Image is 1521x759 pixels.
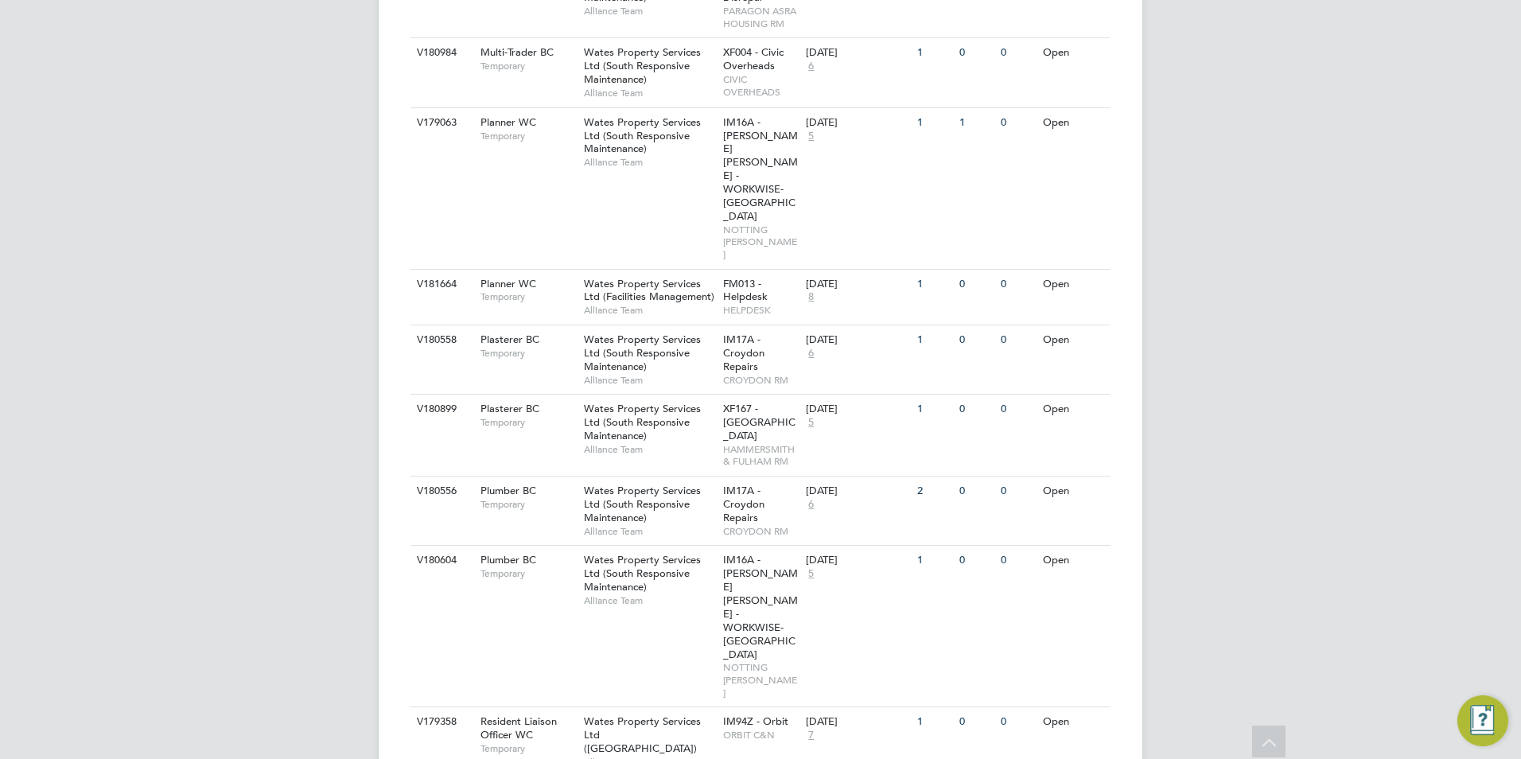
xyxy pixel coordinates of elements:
[584,714,701,755] span: Wates Property Services Ltd ([GEOGRAPHIC_DATA])
[1039,325,1108,355] div: Open
[584,402,701,442] span: Wates Property Services Ltd (South Responsive Maintenance)
[997,38,1038,68] div: 0
[806,554,909,567] div: [DATE]
[723,714,788,728] span: IM94Z - Orbit
[723,443,799,468] span: HAMMERSMITH & FULHAM RM
[480,714,557,741] span: Resident Liaison Officer WC
[723,277,768,304] span: FM013 - Helpdesk
[1039,477,1108,506] div: Open
[997,707,1038,737] div: 0
[480,290,576,303] span: Temporary
[1039,546,1108,575] div: Open
[806,403,909,416] div: [DATE]
[480,484,536,497] span: Plumber BC
[806,729,816,742] span: 7
[480,347,576,360] span: Temporary
[1457,695,1508,746] button: Engage Resource Center
[806,278,909,291] div: [DATE]
[480,60,576,72] span: Temporary
[955,707,997,737] div: 0
[806,116,909,130] div: [DATE]
[584,374,715,387] span: Alliance Team
[955,477,997,506] div: 0
[413,477,469,506] div: V180556
[955,325,997,355] div: 0
[723,553,798,660] span: IM16A - [PERSON_NAME] [PERSON_NAME] - WORKWISE- [GEOGRAPHIC_DATA]
[584,115,701,156] span: Wates Property Services Ltd (South Responsive Maintenance)
[480,498,576,511] span: Temporary
[997,546,1038,575] div: 0
[480,567,576,580] span: Temporary
[806,60,816,73] span: 6
[413,325,469,355] div: V180558
[584,5,715,18] span: Alliance Team
[723,115,798,223] span: IM16A - [PERSON_NAME] [PERSON_NAME] - WORKWISE- [GEOGRAPHIC_DATA]
[1039,38,1108,68] div: Open
[480,333,539,346] span: Plasterer BC
[584,277,714,304] span: Wates Property Services Ltd (Facilities Management)
[955,108,997,138] div: 1
[723,729,799,741] span: ORBIT C&N
[997,108,1038,138] div: 0
[723,5,799,29] span: PARAGON ASRA HOUSING RM
[955,546,997,575] div: 0
[480,553,536,566] span: Plumber BC
[723,374,799,387] span: CROYDON RM
[913,546,955,575] div: 1
[997,325,1038,355] div: 0
[1039,108,1108,138] div: Open
[997,477,1038,506] div: 0
[480,45,554,59] span: Multi-Trader BC
[1039,707,1108,737] div: Open
[480,416,576,429] span: Temporary
[584,525,715,538] span: Alliance Team
[913,325,955,355] div: 1
[913,38,955,68] div: 1
[806,485,909,498] div: [DATE]
[480,115,536,129] span: Planner WC
[723,333,764,373] span: IM17A - Croydon Repairs
[806,333,909,347] div: [DATE]
[584,594,715,607] span: Alliance Team
[806,416,816,430] span: 5
[806,567,816,581] span: 5
[480,742,576,755] span: Temporary
[723,661,799,699] span: NOTTING [PERSON_NAME]
[413,270,469,299] div: V181664
[1039,270,1108,299] div: Open
[723,484,764,524] span: IM17A - Croydon Repairs
[480,277,536,290] span: Planner WC
[913,477,955,506] div: 2
[955,38,997,68] div: 0
[723,73,799,98] span: CIVIC OVERHEADS
[997,270,1038,299] div: 0
[480,402,539,415] span: Plasterer BC
[584,553,701,594] span: Wates Property Services Ltd (South Responsive Maintenance)
[723,402,796,442] span: XF167 - [GEOGRAPHIC_DATA]
[723,525,799,538] span: CROYDON RM
[913,270,955,299] div: 1
[584,333,701,373] span: Wates Property Services Ltd (South Responsive Maintenance)
[806,347,816,360] span: 6
[806,715,909,729] div: [DATE]
[584,87,715,99] span: Alliance Team
[723,224,799,261] span: NOTTING [PERSON_NAME]
[913,108,955,138] div: 1
[413,38,469,68] div: V180984
[723,45,784,72] span: XF004 - Civic Overheads
[480,130,576,142] span: Temporary
[1039,395,1108,424] div: Open
[806,130,816,143] span: 5
[584,45,701,86] span: Wates Property Services Ltd (South Responsive Maintenance)
[913,395,955,424] div: 1
[997,395,1038,424] div: 0
[723,304,799,317] span: HELPDESK
[806,498,816,512] span: 6
[955,395,997,424] div: 0
[584,304,715,317] span: Alliance Team
[806,46,909,60] div: [DATE]
[584,443,715,456] span: Alliance Team
[913,707,955,737] div: 1
[413,395,469,424] div: V180899
[806,290,816,304] span: 8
